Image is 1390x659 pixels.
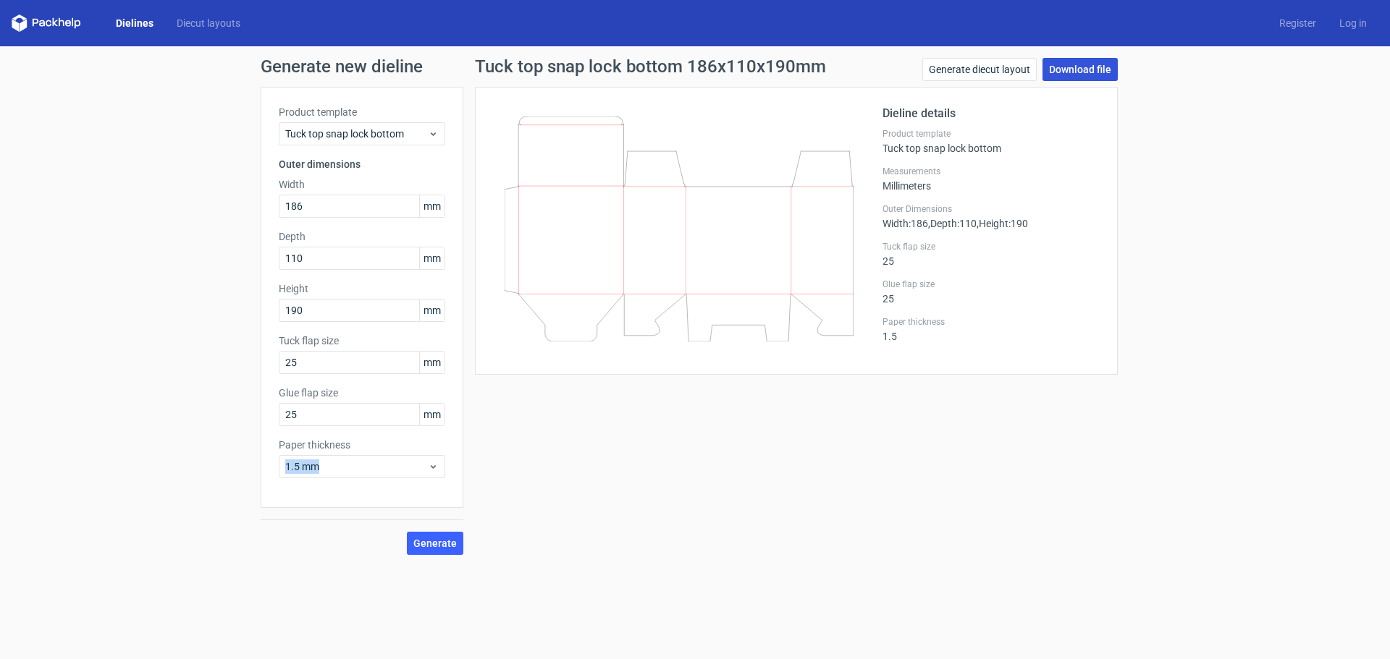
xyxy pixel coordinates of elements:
[285,127,428,141] span: Tuck top snap lock bottom
[279,438,445,452] label: Paper thickness
[883,203,1100,215] label: Outer Dimensions
[883,316,1100,342] div: 1.5
[419,299,445,321] span: mm
[413,538,457,548] span: Generate
[279,177,445,192] label: Width
[977,218,1028,229] span: , Height : 190
[279,229,445,244] label: Depth
[883,241,1100,252] label: Tuck flap size
[165,16,252,30] a: Diecut layouts
[883,128,1100,140] label: Product template
[883,279,1100,290] label: Glue flap size
[883,316,1100,328] label: Paper thickness
[883,105,1100,122] h2: Dieline details
[285,459,428,474] span: 1.5 mm
[1268,16,1328,30] a: Register
[922,58,1037,81] a: Generate diecut layout
[1042,58,1118,81] a: Download file
[279,386,445,400] label: Glue flap size
[883,218,928,229] span: Width : 186
[279,157,445,171] h3: Outer dimensions
[261,58,1129,75] h1: Generate new dieline
[419,195,445,217] span: mm
[279,281,445,296] label: Height
[419,247,445,269] span: mm
[407,532,463,555] button: Generate
[883,166,1100,192] div: Millimeters
[104,16,165,30] a: Dielines
[1328,16,1378,30] a: Log in
[883,166,1100,177] label: Measurements
[883,128,1100,154] div: Tuck top snap lock bottom
[928,218,977,229] span: , Depth : 110
[883,241,1100,267] div: 25
[475,58,826,75] h1: Tuck top snap lock bottom 186x110x190mm
[279,105,445,119] label: Product template
[883,279,1100,305] div: 25
[279,333,445,348] label: Tuck flap size
[419,352,445,373] span: mm
[419,404,445,425] span: mm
